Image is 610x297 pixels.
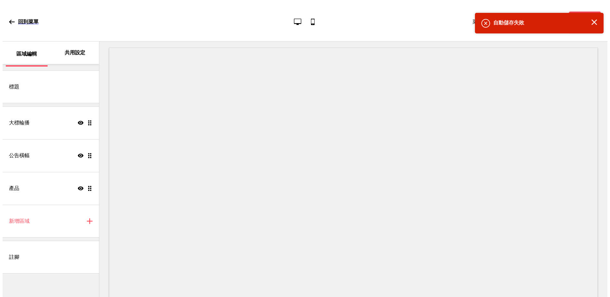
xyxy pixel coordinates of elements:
div: 標題 [3,70,99,103]
h4: 公告橫幅 [9,152,30,159]
p: 回到菜單 [18,18,39,25]
div: 大標輪播 [3,106,99,139]
h4: 新增區域 [9,218,30,225]
h4: 大標輪播 [9,119,30,126]
div: 新增區域 [3,205,99,238]
p: 共用設定 [65,49,85,56]
button: 公開發佈 [569,12,601,32]
h4: 產品 [9,185,19,192]
div: 公告橫幅 [3,139,99,172]
a: 回到菜單 [9,13,39,31]
div: 產品 [3,172,99,205]
div: 菜單 [466,12,501,32]
p: 區域編輯 [16,50,37,58]
h4: 自動儲存失敗 [493,19,591,26]
h4: 註腳 [9,254,19,261]
h4: 標題 [9,83,19,90]
div: 註腳 [3,241,99,274]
